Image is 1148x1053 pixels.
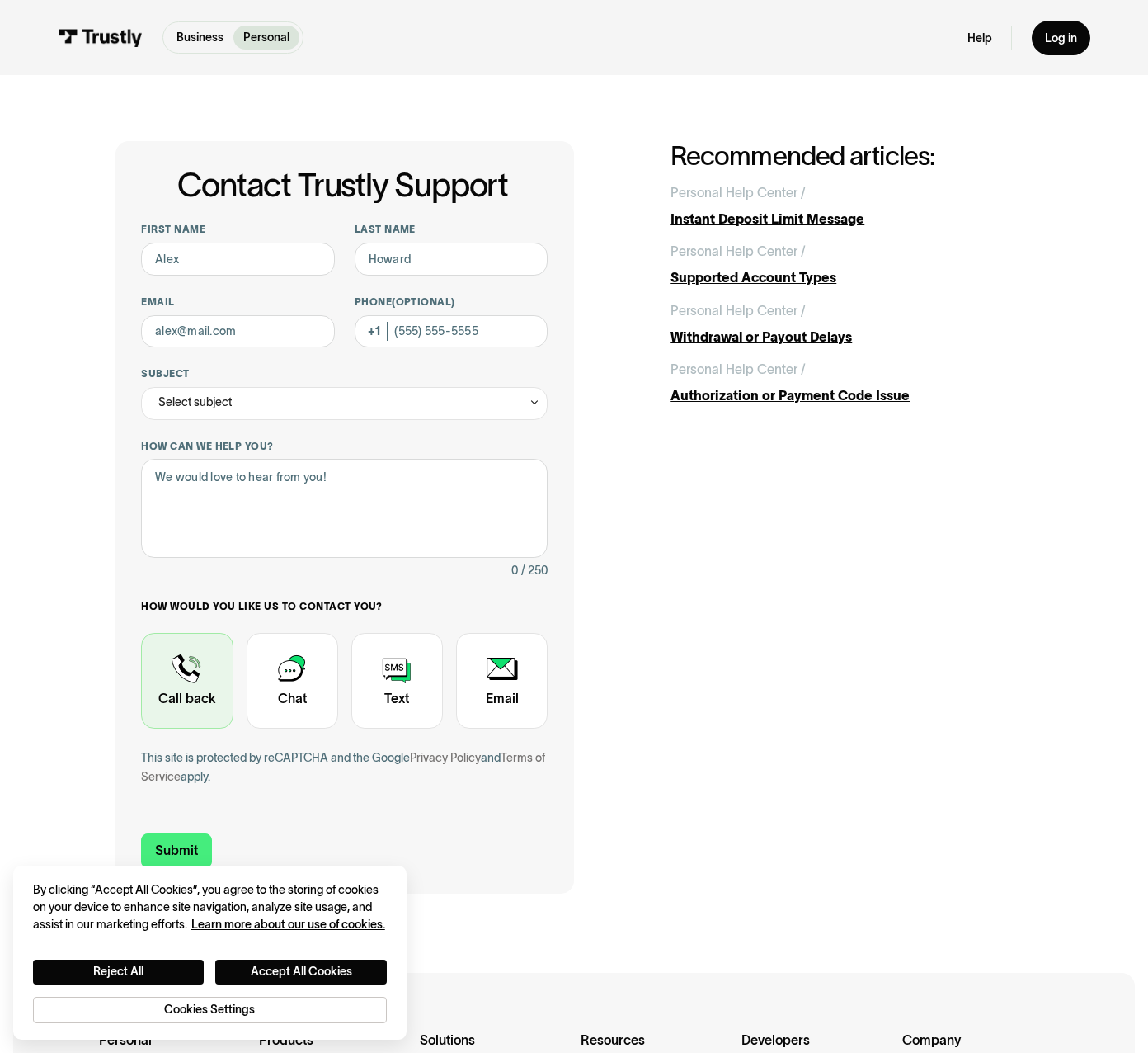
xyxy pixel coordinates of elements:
button: Reject All [33,960,205,985]
div: Personal Help Center / [670,242,806,262]
a: Personal [233,26,299,50]
label: Phone [355,295,548,309]
label: Email [141,295,335,309]
a: Personal Help Center /Instant Deposit Limit Message [670,183,1033,229]
img: Trustly Logo [58,29,143,47]
input: Howard [355,243,548,276]
input: (555) 555-5555 [355,315,548,348]
button: Accept All Cookies [215,960,387,985]
a: Privacy Policy [410,751,481,764]
p: Business [176,29,223,46]
p: Personal [243,29,289,46]
a: Help [967,31,992,45]
a: Personal Help Center /Supported Account Types [670,242,1033,288]
a: Business [167,26,233,50]
button: Cookies Settings [33,997,387,1023]
div: 0 [511,561,518,581]
div: Privacy [33,881,387,1023]
div: Withdrawal or Payout Delays [670,328,1033,347]
div: Log in [1045,31,1077,45]
a: Personal Help Center /Authorization or Payment Code Issue [670,360,1033,406]
div: Instant Deposit Limit Message [670,210,1033,229]
a: Log in [1032,21,1090,55]
h2: Recommended articles: [670,141,1033,170]
a: Personal Help Center /Withdrawal or Payout Delays [670,301,1033,347]
div: Authorization or Payment Code Issue [670,386,1033,406]
input: Alex [141,243,335,276]
label: How can we help you? [141,440,548,453]
label: Last name [355,223,548,236]
label: How would you like us to contact you? [141,600,548,613]
div: Cookie banner [13,866,407,1041]
a: More information about your privacy, opens in a new tab [191,918,385,931]
form: Contact Trustly Support [141,223,548,867]
div: / 250 [521,561,548,581]
h1: Contact Trustly Support [138,168,548,204]
div: Select subject [158,393,232,413]
input: Submit [141,833,212,868]
div: By clicking “Accept All Cookies”, you agree to the storing of cookies on your device to enhance s... [33,881,387,933]
div: Select subject [141,387,548,420]
div: Personal Help Center / [670,360,806,380]
div: Personal Help Center / [670,183,806,203]
input: alex@mail.com [141,315,335,348]
div: Personal Help Center / [670,301,806,321]
div: Supported Account Types [670,268,1033,288]
span: (Optional) [392,296,455,307]
label: First name [141,223,335,236]
label: Subject [141,367,548,380]
div: This site is protected by reCAPTCHA and the Google and apply. [141,748,548,788]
